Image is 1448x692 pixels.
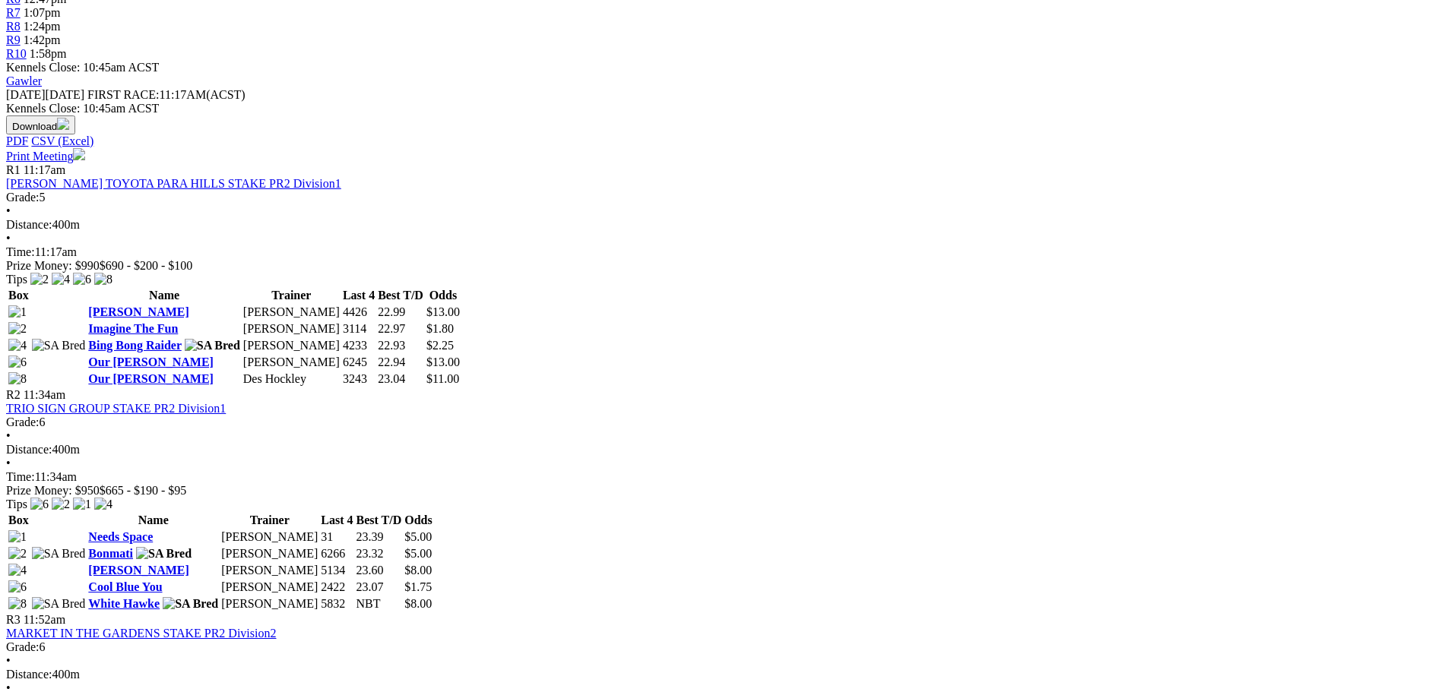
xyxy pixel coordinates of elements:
[242,338,341,353] td: [PERSON_NAME]
[6,627,276,640] a: MARKET IN THE GARDENS STAKE PR2 Division2
[342,371,375,387] td: 3243
[73,148,85,160] img: printer.svg
[6,33,21,46] a: R9
[24,163,65,176] span: 11:17am
[88,355,214,368] a: Our [PERSON_NAME]
[320,596,353,611] td: 5832
[426,372,459,385] span: $11.00
[6,74,42,87] a: Gawler
[6,245,35,258] span: Time:
[6,115,75,134] button: Download
[220,513,318,528] th: Trainer
[88,339,181,352] a: Bing Bong Raider
[8,597,27,611] img: 8
[88,530,153,543] a: Needs Space
[426,305,460,318] span: $13.00
[356,529,403,545] td: 23.39
[6,150,85,163] a: Print Meeting
[185,339,240,352] img: SA Bred
[6,640,40,653] span: Grade:
[6,134,28,147] a: PDF
[320,580,353,595] td: 2422
[6,88,84,101] span: [DATE]
[88,564,189,577] a: [PERSON_NAME]
[6,388,21,401] span: R2
[6,47,27,60] a: R10
[57,118,69,130] img: download.svg
[88,597,160,610] a: White Hawke
[220,580,318,595] td: [PERSON_NAME]
[88,547,133,560] a: Bonmati
[88,322,178,335] a: Imagine The Fun
[6,204,11,217] span: •
[404,580,432,593] span: $1.75
[242,371,341,387] td: Des Hockley
[320,546,353,561] td: 6266
[6,273,27,286] span: Tips
[30,47,67,60] span: 1:58pm
[6,20,21,33] a: R8
[87,288,240,303] th: Name
[6,443,52,456] span: Distance:
[8,513,29,526] span: Box
[6,6,21,19] a: R7
[342,321,375,337] td: 3114
[377,321,424,337] td: 22.97
[6,668,52,681] span: Distance:
[356,580,403,595] td: 23.07
[6,245,1442,259] div: 11:17am
[320,563,353,578] td: 5134
[404,530,432,543] span: $5.00
[24,6,61,19] span: 1:07pm
[404,547,432,560] span: $5.00
[6,613,21,626] span: R3
[404,597,432,610] span: $8.00
[8,547,27,561] img: 2
[242,321,341,337] td: [PERSON_NAME]
[6,484,1442,498] div: Prize Money: $950
[52,498,70,511] img: 2
[6,177,341,190] a: [PERSON_NAME] TOYOTA PARA HILLS STAKE PR2 Division1
[52,273,70,286] img: 4
[8,530,27,544] img: 1
[377,288,424,303] th: Best T/D
[6,416,1442,429] div: 6
[356,563,403,578] td: 23.60
[8,305,27,319] img: 1
[6,402,226,415] a: TRIO SIGN GROUP STAKE PR2 Division1
[87,88,246,101] span: 11:17AM(ACST)
[136,547,192,561] img: SA Bred
[6,134,1442,148] div: Download
[6,498,27,510] span: Tips
[6,470,35,483] span: Time:
[404,564,432,577] span: $8.00
[6,416,40,428] span: Grade:
[320,529,353,545] td: 31
[73,498,91,511] img: 1
[6,218,52,231] span: Distance:
[377,371,424,387] td: 23.04
[342,288,375,303] th: Last 4
[220,563,318,578] td: [PERSON_NAME]
[8,289,29,302] span: Box
[320,513,353,528] th: Last 4
[342,338,375,353] td: 4233
[6,259,1442,273] div: Prize Money: $990
[100,259,193,272] span: $690 - $200 - $100
[426,339,454,352] span: $2.25
[24,33,61,46] span: 1:42pm
[377,338,424,353] td: 22.93
[8,564,27,577] img: 4
[32,547,86,561] img: SA Bred
[87,88,159,101] span: FIRST RACE:
[6,443,1442,457] div: 400m
[220,529,318,545] td: [PERSON_NAME]
[73,273,91,286] img: 6
[88,580,162,593] a: Cool Blue You
[100,484,187,497] span: $665 - $190 - $95
[426,355,460,368] span: $13.00
[377,305,424,320] td: 22.99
